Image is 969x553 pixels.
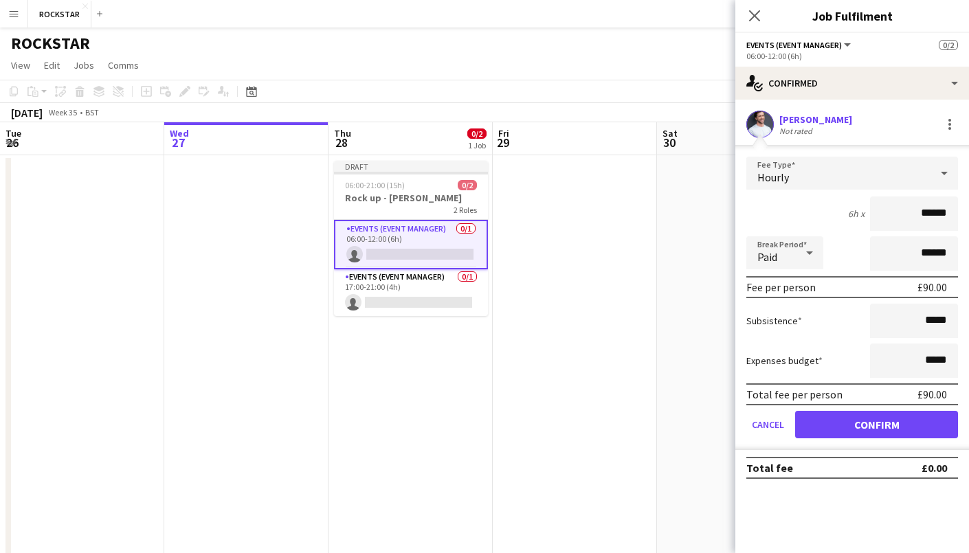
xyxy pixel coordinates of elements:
span: Sat [662,127,678,139]
span: View [11,59,30,71]
div: Total fee [746,461,793,475]
span: Edit [44,59,60,71]
div: 1 Job [468,140,486,150]
span: Events (Event Manager) [746,40,842,50]
span: 27 [168,135,189,150]
button: Cancel [746,411,790,438]
a: Jobs [68,56,100,74]
div: Total fee per person [746,387,843,401]
span: Fri [498,127,509,139]
div: 6h x [848,207,865,220]
app-card-role: Events (Event Manager)0/117:00-21:00 (4h) [334,269,488,316]
div: Not rated [779,126,815,136]
span: Thu [334,127,351,139]
span: Wed [170,127,189,139]
div: Confirmed [735,67,969,100]
div: Draft [334,161,488,172]
span: 06:00-21:00 (15h) [345,180,405,190]
span: 0/2 [467,128,487,139]
button: Confirm [795,411,958,438]
div: Fee per person [746,280,816,294]
a: View [5,56,36,74]
app-card-role: Events (Event Manager)0/106:00-12:00 (6h) [334,220,488,269]
span: 0/2 [939,40,958,50]
span: Jobs [74,59,94,71]
a: Edit [38,56,65,74]
h3: Rock up - [PERSON_NAME] [334,192,488,204]
span: 30 [660,135,678,150]
span: 28 [332,135,351,150]
span: 0/2 [458,180,477,190]
label: Subsistence [746,315,802,327]
div: £90.00 [917,387,947,401]
span: Week 35 [45,107,80,117]
span: Comms [108,59,139,71]
button: Events (Event Manager) [746,40,853,50]
span: 2 Roles [454,205,477,215]
div: £0.00 [922,461,947,475]
div: [DATE] [11,106,43,120]
span: Tue [5,127,21,139]
div: BST [85,107,99,117]
span: 29 [496,135,509,150]
div: 06:00-12:00 (6h) [746,51,958,61]
app-job-card: Draft06:00-21:00 (15h)0/2Rock up - [PERSON_NAME]2 RolesEvents (Event Manager)0/106:00-12:00 (6h) ... [334,161,488,316]
div: £90.00 [917,280,947,294]
span: Hourly [757,170,789,184]
div: [PERSON_NAME] [779,113,852,126]
h3: Job Fulfilment [735,7,969,25]
span: Paid [757,250,777,264]
span: 26 [3,135,21,150]
label: Expenses budget [746,354,823,367]
h1: ROCKSTAR [11,33,90,54]
a: Comms [102,56,144,74]
button: ROCKSTAR [28,1,91,27]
